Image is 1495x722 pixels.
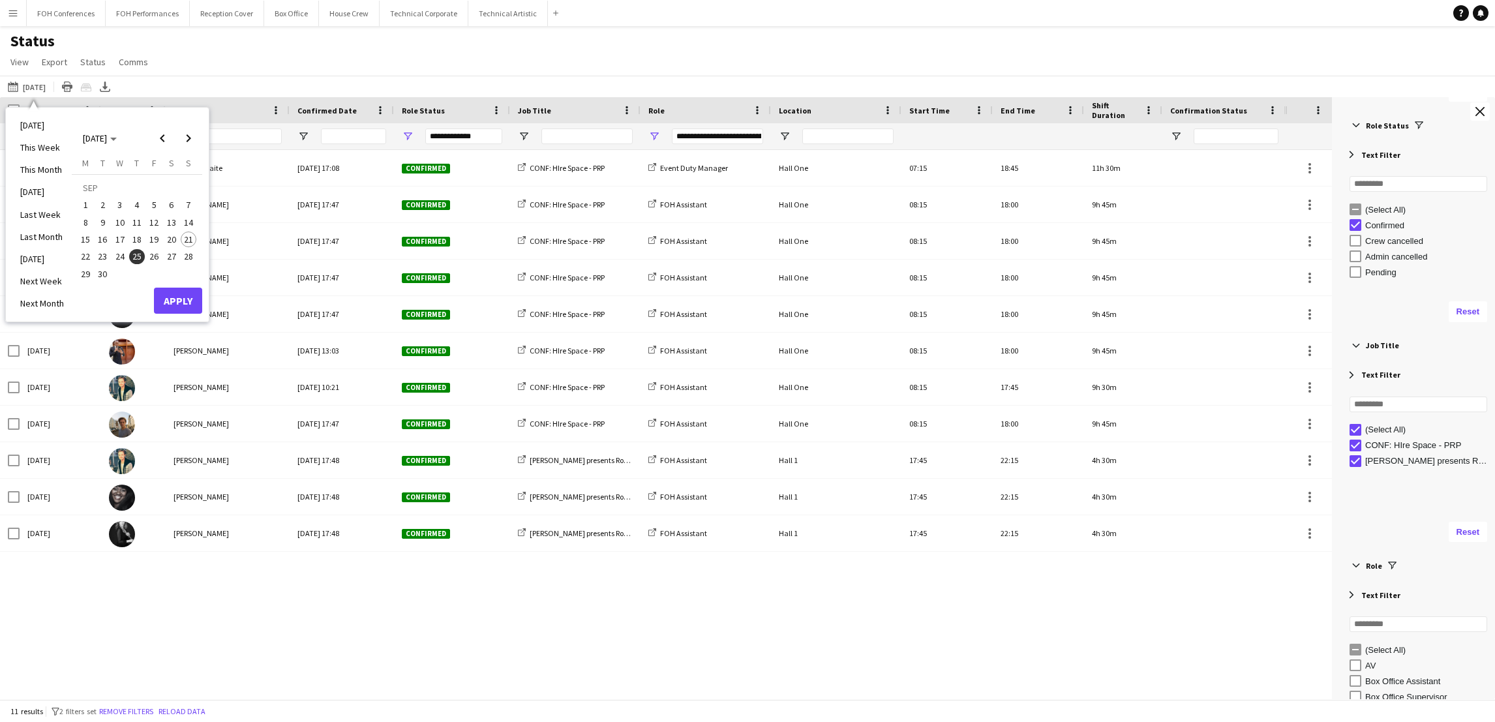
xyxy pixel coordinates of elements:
[146,198,162,213] span: 5
[1084,369,1162,405] div: 9h 30m
[1084,260,1162,295] div: 9h 45m
[94,196,111,213] button: 02-09-2025
[180,248,197,265] button: 28-09-2025
[129,249,145,265] span: 25
[1365,236,1491,246] div: Crew cancelled
[530,273,605,282] span: CONF: HIre Space - PRP
[174,492,229,502] span: [PERSON_NAME]
[180,214,197,231] button: 14-09-2025
[771,150,901,186] div: Hall One
[779,130,791,142] button: Open Filter Menu
[380,1,468,26] button: Technical Corporate
[1001,106,1035,115] span: End Time
[402,200,450,210] span: Confirmed
[181,198,196,213] span: 7
[116,157,123,169] span: W
[95,198,111,213] span: 2
[993,223,1084,259] div: 18:00
[530,528,679,538] span: [PERSON_NAME] presents Rock ‘n’ Roll Politics
[78,266,93,282] span: 29
[180,196,197,213] button: 07-09-2025
[1350,397,1487,412] input: Search filter values
[109,521,135,547] img: Catriona Lockhart
[901,223,993,259] div: 08:15
[27,1,106,26] button: FOH Conferences
[648,492,707,502] a: FOH Assistant
[77,214,94,231] button: 08-09-2025
[321,128,386,144] input: Confirmed Date Filter Input
[1084,406,1162,442] div: 9h 45m
[20,442,101,478] div: [DATE]
[145,196,162,213] button: 05-09-2025
[1449,301,1487,322] button: Reset
[1336,554,1495,577] div: Role
[94,248,111,265] button: 23-09-2025
[530,492,679,502] span: [PERSON_NAME] presents Rock ‘n’ Roll Politics
[1365,440,1491,450] div: CONF: HIre Space - PRP
[660,419,707,429] span: FOH Assistant
[290,260,394,295] div: [DATE] 17:47
[1342,422,1495,469] div: Filter List
[37,53,72,70] a: Export
[993,442,1084,478] div: 22:15
[1092,100,1139,120] span: Shift Duration
[97,79,113,95] app-action-btn: Export XLSX
[112,214,128,231] button: 10-09-2025
[518,528,679,538] a: [PERSON_NAME] presents Rock ‘n’ Roll Politics
[1366,121,1409,130] span: Role Status
[75,53,111,70] a: Status
[20,479,101,515] div: [DATE]
[5,53,34,70] a: View
[993,260,1084,295] div: 18:00
[156,704,208,719] button: Reload data
[648,419,707,429] a: FOH Assistant
[80,56,106,68] span: Status
[77,179,197,196] td: SEP
[1194,128,1278,144] input: Confirmation Status Filter Input
[648,455,707,465] a: FOH Assistant
[128,231,145,248] button: 18-09-2025
[771,296,901,332] div: Hall One
[648,346,707,355] a: FOH Assistant
[20,515,101,551] div: [DATE]
[771,223,901,259] div: Hall One
[1365,220,1491,230] div: Confirmed
[78,249,93,265] span: 22
[164,198,179,213] span: 6
[174,455,229,465] span: [PERSON_NAME]
[993,187,1084,222] div: 18:00
[134,157,139,169] span: T
[802,128,894,144] input: Location Filter Input
[297,106,357,115] span: Confirmed Date
[402,273,450,283] span: Confirmed
[402,419,450,429] span: Confirmed
[59,79,75,95] app-action-btn: Print
[648,309,707,319] a: FOH Assistant
[95,215,111,230] span: 9
[119,56,148,68] span: Comms
[1365,425,1491,434] div: (Select All)
[5,79,48,95] button: [DATE]
[660,382,707,392] span: FOH Assistant
[402,346,450,356] span: Confirmed
[1084,333,1162,369] div: 9h 45m
[109,412,135,438] img: Matt Ginno
[1170,106,1247,115] span: Confirmation Status
[1084,442,1162,478] div: 4h 30m
[164,215,179,230] span: 13
[648,236,707,246] a: FOH Assistant
[112,249,128,265] span: 24
[109,106,131,115] span: Photo
[97,704,156,719] button: Remove filters
[95,266,111,282] span: 30
[20,369,101,405] div: [DATE]
[12,248,72,270] li: [DATE]
[181,232,196,247] span: 21
[901,187,993,222] div: 08:15
[290,296,394,332] div: [DATE] 17:47
[290,223,394,259] div: [DATE] 17:47
[518,236,605,246] a: CONF: HIre Space - PRP
[112,196,128,213] button: 03-09-2025
[518,273,605,282] a: CONF: HIre Space - PRP
[771,515,901,551] div: Hall 1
